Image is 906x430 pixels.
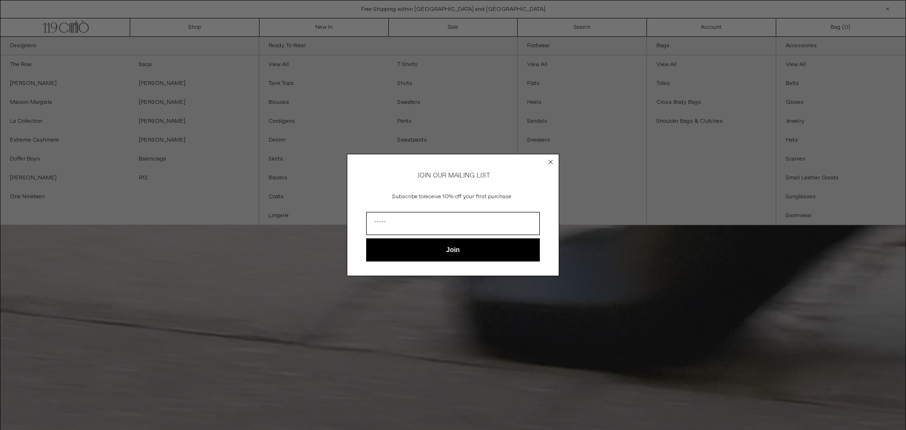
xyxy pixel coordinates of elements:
span: Subscribe to [392,193,424,201]
button: Join [366,238,540,261]
button: Close dialog [546,157,555,167]
input: Email [366,212,540,235]
span: receive 10% off your first purchase [424,193,512,201]
span: JOIN OUR MAILING LIST [416,171,490,180]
